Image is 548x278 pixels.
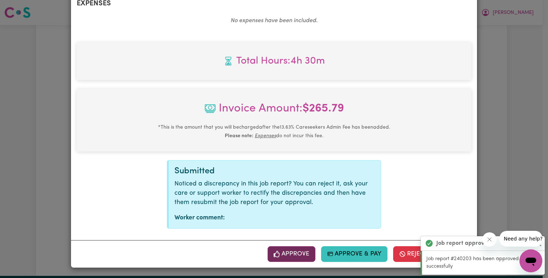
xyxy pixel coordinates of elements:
b: $ 265.79 [303,103,344,114]
span: Need any help? [4,5,43,11]
span: Invoice Amount: [82,100,466,123]
em: No expenses have been included. [230,18,318,24]
button: Reject [393,246,434,262]
u: Expenses [255,133,276,139]
button: Approve [268,246,315,262]
p: Job report #240203 has been approved successfully [426,255,541,270]
span: Total hours worked: 4 hours 30 minutes [82,54,466,69]
iframe: Message from company [499,231,542,247]
strong: Job report approved [436,239,491,248]
button: Approve & Pay [321,246,388,262]
strong: Worker comment: [174,215,225,221]
b: Please note: [225,133,253,139]
span: Submitted [174,167,215,175]
p: Noticed a discrepancy in this job report? You can reject it, ask your care or support worker to r... [174,179,375,208]
iframe: Button to launch messaging window [519,249,542,272]
small: This is the amount that you will be charged after the 13.63 % Careseekers Admin Fee has been adde... [158,125,390,139]
iframe: Close message [482,232,497,247]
